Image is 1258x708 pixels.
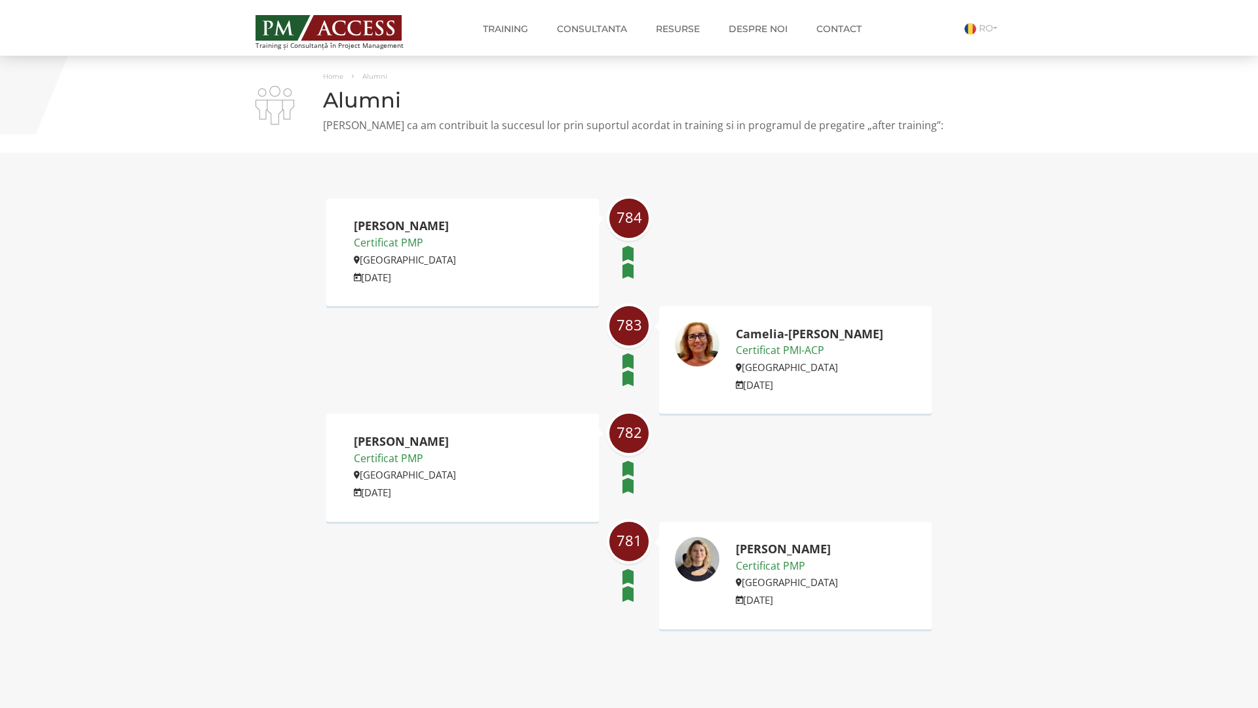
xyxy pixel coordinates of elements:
img: PM ACCESS - Echipa traineri si consultanti certificati PMP: Narciss Popescu, Mihai Olaru, Monica ... [256,15,402,41]
p: [GEOGRAPHIC_DATA] [736,574,838,590]
p: Certificat PMP [736,558,838,575]
h2: [PERSON_NAME] [354,435,456,448]
p: [DATE] [354,484,456,500]
a: Home [323,72,343,81]
span: Training și Consultanță în Project Management [256,42,428,49]
a: Training [473,16,538,42]
span: 783 [609,317,649,333]
a: Contact [807,16,871,42]
h2: [PERSON_NAME] [736,543,838,556]
img: Camelia-Elena Sava [674,321,720,367]
img: Adina Moise [674,536,720,582]
p: Certificat PMP [354,450,456,467]
img: i-02.png [256,86,294,125]
p: [GEOGRAPHIC_DATA] [354,252,456,267]
h2: [PERSON_NAME] [354,220,456,233]
h1: Alumni [256,88,1002,111]
p: [DATE] [354,269,456,285]
a: Resurse [646,16,710,42]
a: RO [964,22,1002,34]
p: [GEOGRAPHIC_DATA] [736,359,883,375]
span: Alumni [362,72,387,81]
p: Certificat PMP [354,235,456,252]
p: [GEOGRAPHIC_DATA] [354,467,456,482]
a: Training și Consultanță în Project Management [256,11,428,49]
p: Certificat PMI-ACP [736,342,883,359]
img: Romana [964,23,976,35]
span: 784 [609,209,649,226]
p: [DATE] [736,592,838,608]
span: 781 [609,532,649,549]
a: Consultanta [547,16,637,42]
p: [PERSON_NAME] ca am contribuit la succesul lor prin suportul acordat in training si in programul ... [256,118,1002,133]
h2: Camelia-[PERSON_NAME] [736,328,883,341]
p: [DATE] [736,377,883,393]
span: 782 [609,424,649,441]
a: Despre noi [719,16,797,42]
